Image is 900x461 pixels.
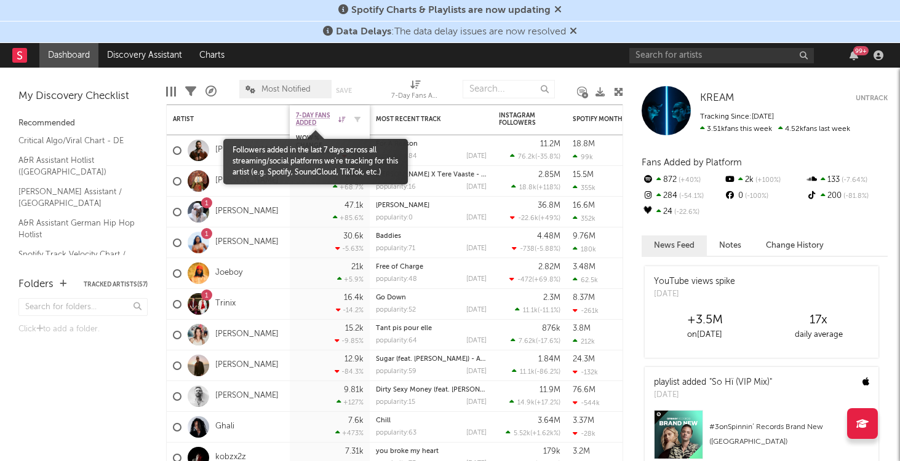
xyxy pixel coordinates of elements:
a: [PERSON_NAME] [215,360,279,371]
div: 11.2M [540,140,560,148]
div: 24.3M [573,355,595,363]
div: [DATE] [466,184,487,191]
div: popularity: 64 [376,337,417,344]
div: 21k [351,263,364,271]
a: [PERSON_NAME] [215,391,279,401]
div: 284 [642,188,723,204]
a: A&R Assistant German Hip Hop Hotlist [18,216,135,242]
div: [DATE] [466,399,487,406]
div: Click to add a folder. [18,322,148,337]
div: Folders [18,277,54,292]
span: 7-Day Fans Added [296,112,335,127]
a: [PERSON_NAME] [376,202,429,209]
div: 62.5k [573,276,598,284]
div: 99k [573,153,593,161]
div: -9.85 % [335,337,364,345]
div: 15.2k [345,325,364,333]
span: -472 [517,277,532,283]
div: 1.84M [538,355,560,363]
div: Edit Columns [166,74,176,109]
span: -100 % [743,193,768,200]
a: Chill [376,417,391,424]
a: Joeboy [215,268,242,278]
div: 16.4k [344,294,364,302]
div: 133 [806,172,888,188]
span: -22.6k [518,215,538,222]
button: Save [336,87,352,94]
div: popularity: 71 [376,245,415,252]
span: +49 % [540,215,559,222]
div: [DATE] [654,389,772,401]
a: [PERSON_NAME] [215,207,279,217]
div: -14.2 % [336,306,364,314]
div: For A Reason [376,141,487,148]
a: [PERSON_NAME] [215,145,279,156]
div: ( ) [511,183,560,191]
div: -544k [573,399,600,407]
span: -86.2 % [536,369,559,376]
span: 7.62k [519,338,536,345]
a: [PERSON_NAME] [215,176,279,186]
div: popularity: 84 [376,153,417,160]
div: 7.6k [348,417,364,425]
button: Untrack [856,92,888,104]
span: -35.8 % [537,154,559,160]
button: News Feed [642,235,707,256]
div: Most Recent Track [376,116,468,123]
div: ( ) [511,337,560,345]
div: Free of Charge [376,264,487,270]
span: 18.8k [519,184,536,191]
div: popularity: 0 [376,215,413,221]
a: Dashboard [39,43,98,68]
input: Search for artists [629,48,814,63]
div: ( ) [510,152,560,160]
a: [PERSON_NAME] Assistant / [GEOGRAPHIC_DATA] [18,185,135,210]
a: [PERSON_NAME] [215,329,279,340]
div: ( ) [509,275,560,283]
span: +1.62k % [532,430,559,437]
button: 99+ [850,50,858,60]
div: ( ) [510,214,560,222]
div: 8.37M [573,294,595,302]
div: [DATE] [466,430,487,436]
a: Charts [191,43,233,68]
a: For A Reason [376,141,418,148]
a: [PERSON_NAME] X Tere Vaaste - Mashup [376,171,507,178]
div: 9.81k [344,386,364,394]
div: -132k [573,368,598,376]
div: [DATE] [466,276,487,283]
div: +473 % [335,429,364,437]
a: Critical Algo/Viral Chart - DE [18,134,135,148]
div: 2.3M [543,294,560,302]
span: +100 % [754,177,781,184]
div: 7.31k [345,447,364,455]
div: [DATE] [654,288,735,301]
span: Most Notified [261,85,311,93]
div: Dirty Sexy Money (feat. Charli XCX & French Montana) - Mesto Remix [376,387,487,393]
div: daily average [762,328,875,342]
div: 17 x [762,313,875,328]
div: 11.9M [540,386,560,394]
div: playlist added [654,376,772,389]
input: Search for folders... [18,298,148,316]
div: [DATE] [466,307,487,313]
div: popularity: 52 [376,307,416,313]
div: 352k [573,215,595,223]
span: -17.6 % [538,338,559,345]
a: Free of Charge [376,264,423,270]
div: Go Down [376,294,487,301]
a: A&R Assistant Hotlist ([GEOGRAPHIC_DATA]) [18,154,135,179]
span: 5.52k [514,430,530,437]
span: 11.1k [523,307,538,314]
div: ( ) [509,398,560,406]
button: Tracked Artists(57) [84,282,148,288]
div: # 3 on Spinnin’ Records Brand New ([GEOGRAPHIC_DATA]) [709,420,869,449]
div: [DATE] [466,245,487,252]
span: 11.1k [520,369,535,376]
div: 7-Day Fans Added (7-Day Fans Added) [391,89,440,104]
span: +40 % [677,177,701,184]
div: [DATE] [466,368,487,375]
div: 3.2M [573,447,590,455]
div: popularity: 15 [376,399,415,406]
div: My Discovery Checklist [18,89,148,104]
